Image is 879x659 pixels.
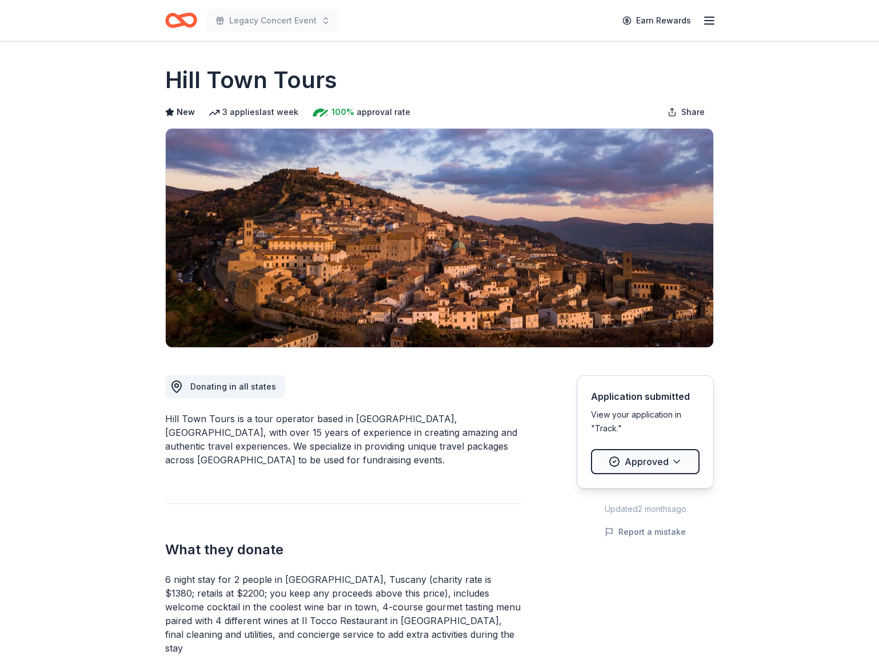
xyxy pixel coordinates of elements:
[206,9,339,32] button: Legacy Concert Event
[681,105,705,119] span: Share
[165,412,522,467] div: Hill Town Tours is a tour operator based in [GEOGRAPHIC_DATA], [GEOGRAPHIC_DATA], with over 15 ye...
[165,573,522,655] div: 6 night stay for 2 people in [GEOGRAPHIC_DATA], Tuscany (charity rate is $1380; retails at $2200;...
[577,502,714,516] div: Updated 2 months ago
[190,382,276,391] span: Donating in all states
[357,105,410,119] span: approval rate
[165,541,522,559] h2: What they donate
[209,105,298,119] div: 3 applies last week
[605,525,686,539] button: Report a mistake
[331,105,354,119] span: 100%
[591,390,700,403] div: Application submitted
[165,7,197,34] a: Home
[616,10,698,31] a: Earn Rewards
[591,408,700,435] div: View your application in "Track."
[658,101,714,124] button: Share
[591,449,700,474] button: Approved
[166,129,713,347] img: Image for Hill Town Tours
[229,14,317,27] span: Legacy Concert Event
[165,64,337,96] h1: Hill Town Tours
[177,105,195,119] span: New
[625,454,669,469] span: Approved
